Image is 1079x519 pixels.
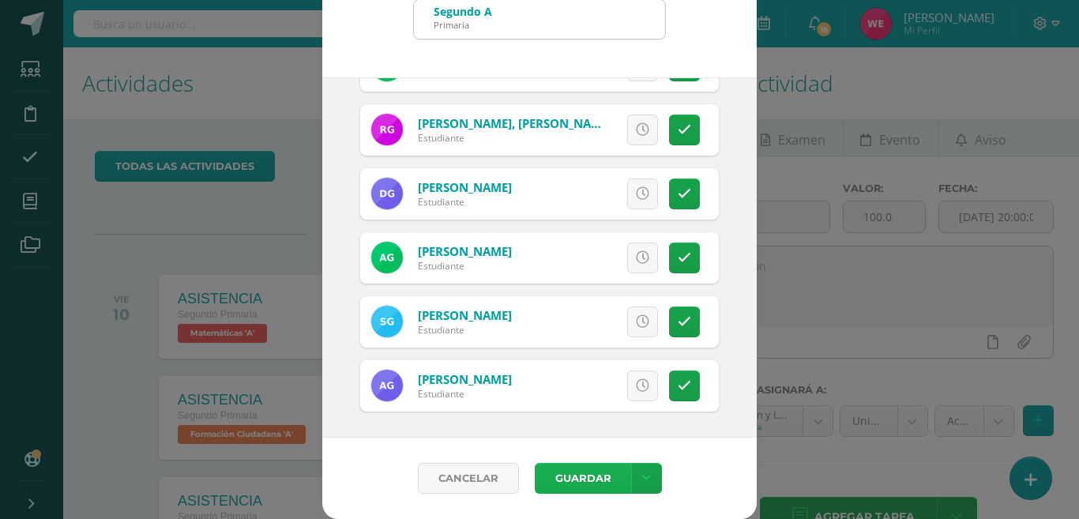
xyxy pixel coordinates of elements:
a: [PERSON_NAME], [PERSON_NAME] [418,115,612,131]
div: Estudiante [418,195,512,209]
a: Cancelar [418,463,519,494]
div: Estudiante [418,323,512,337]
img: d6068628e78fc2ec40013d986fd38b3b.png [371,178,403,209]
a: [PERSON_NAME] [418,179,512,195]
div: Estudiante [418,387,512,401]
div: Segundo A [434,4,492,19]
button: Guardar [535,463,631,494]
a: [PERSON_NAME] [418,371,512,387]
a: [PERSON_NAME] [418,307,512,323]
div: Estudiante [418,259,512,273]
img: 9b6b6b4e665fe0bcd73ea0a292baa4be.png [371,114,403,145]
a: [PERSON_NAME] [418,243,512,259]
div: Estudiante [418,131,607,145]
img: 45fc60c1ec2e2e944203685fcbd597fd.png [371,370,403,401]
img: 46b1346a111a5a797cd663dd7fe5e5b2.png [371,306,403,337]
div: Primaria [434,19,492,31]
img: d386a012bbddf1b27731ad20d3303c49.png [371,242,403,273]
